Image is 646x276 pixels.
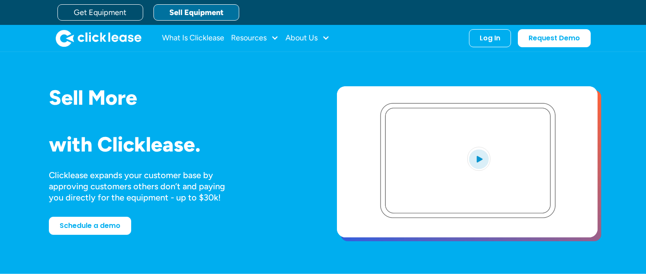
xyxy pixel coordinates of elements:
a: Sell Equipment [153,4,239,21]
div: Resources [231,30,279,47]
a: home [56,30,141,47]
img: Clicklease logo [56,30,141,47]
div: About Us [285,30,330,47]
div: Clicklease expands your customer base by approving customers others don’t and paying you directly... [49,170,241,203]
div: Log In [480,34,500,42]
h1: with Clicklease. [49,133,309,156]
a: open lightbox [337,86,598,237]
a: Schedule a demo [49,217,131,235]
a: What Is Clicklease [162,30,224,47]
h1: Sell More [49,86,309,109]
a: Get Equipment [57,4,143,21]
a: Request Demo [518,29,591,47]
img: Blue play button logo on a light blue circular background [467,147,490,171]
